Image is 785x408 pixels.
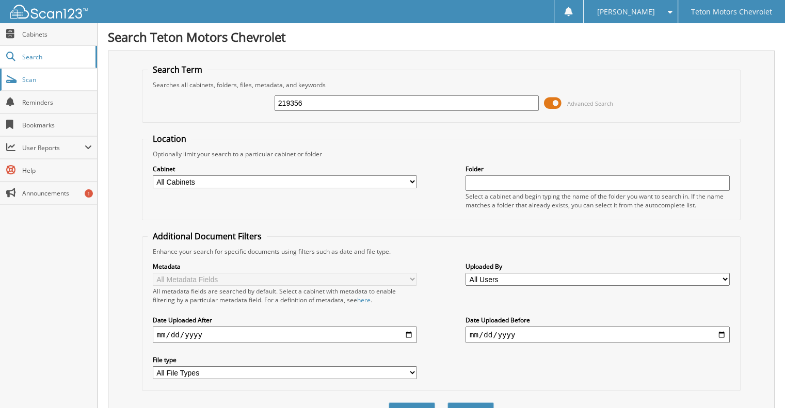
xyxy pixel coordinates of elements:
legend: Search Term [148,64,207,75]
span: Bookmarks [22,121,92,129]
span: Help [22,166,92,175]
div: 1 [85,189,93,198]
input: start [153,327,417,343]
span: Cabinets [22,30,92,39]
span: [PERSON_NAME] [597,9,654,15]
div: All metadata fields are searched by default. Select a cabinet with metadata to enable filtering b... [153,287,417,304]
h1: Search Teton Motors Chevrolet [108,28,775,45]
span: Announcements [22,189,92,198]
span: Advanced Search [567,100,613,107]
div: Optionally limit your search to a particular cabinet or folder [148,150,735,158]
legend: Location [148,133,191,144]
img: scan123-logo-white.svg [10,5,88,19]
span: User Reports [22,143,85,152]
label: Uploaded By [466,262,730,271]
iframe: Chat Widget [733,358,785,408]
label: Date Uploaded Before [466,316,730,324]
div: Enhance your search for specific documents using filters such as date and file type. [148,247,735,256]
a: here [357,296,371,304]
label: File type [153,355,417,364]
span: Search [22,53,90,61]
span: Teton Motors Chevrolet [691,9,772,15]
span: Reminders [22,98,92,107]
label: Cabinet [153,165,417,173]
label: Metadata [153,262,417,271]
label: Folder [466,165,730,173]
span: Scan [22,75,92,84]
div: Select a cabinet and begin typing the name of the folder you want to search in. If the name match... [466,192,730,209]
div: Searches all cabinets, folders, files, metadata, and keywords [148,80,735,89]
legend: Additional Document Filters [148,231,267,242]
label: Date Uploaded After [153,316,417,324]
input: end [466,327,730,343]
